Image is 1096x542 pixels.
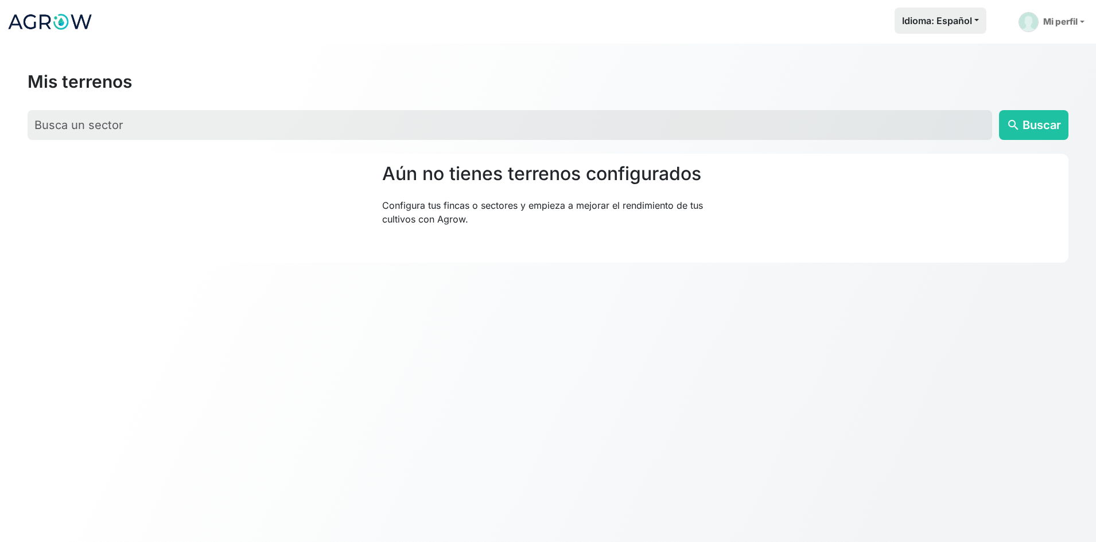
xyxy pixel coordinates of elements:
h2: Mis terrenos [28,71,132,92]
button: searchBuscar [999,110,1068,140]
span: search [1006,118,1020,132]
button: Idioma: Español [895,7,986,34]
span: Buscar [1023,116,1061,134]
h2: Aún no tienes terrenos configurados [382,163,714,185]
p: Configura tus fincas o sectores y empieza a mejorar el rendimiento de tus cultivos con Agrow. [382,198,714,226]
a: Mi perfil [1014,7,1089,37]
img: User [1019,12,1039,32]
input: Busca un sector [28,110,992,140]
img: Agrow Analytics [7,7,93,36]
